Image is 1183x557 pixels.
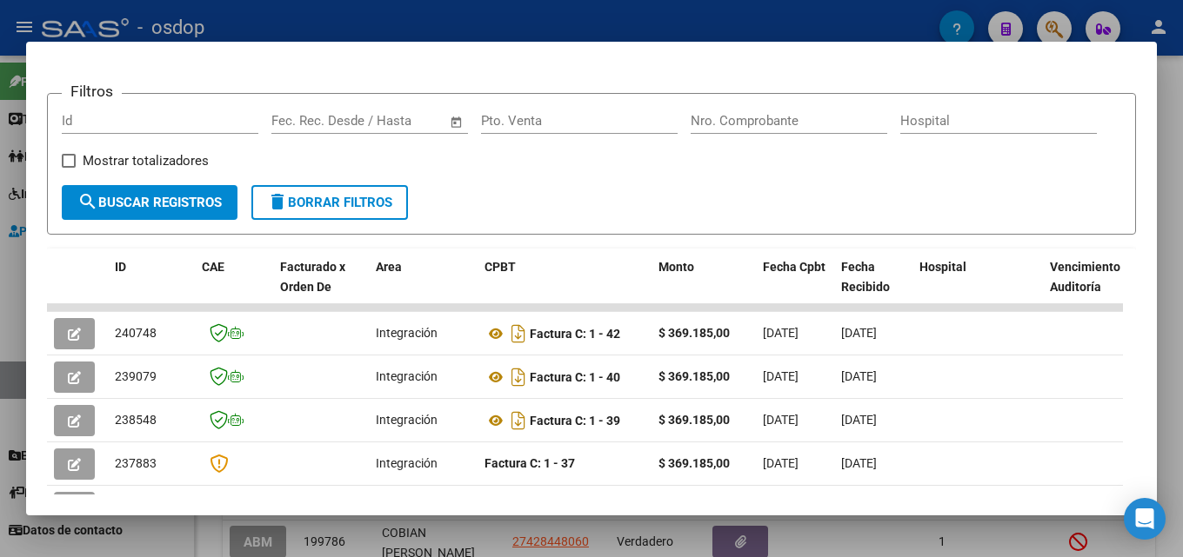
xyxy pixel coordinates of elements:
[652,249,756,325] datatable-header-cell: Monto
[267,191,288,212] mat-icon: delete
[478,249,652,325] datatable-header-cell: CPBT
[115,456,157,470] span: 237883
[108,249,195,325] datatable-header-cell: ID
[485,260,516,274] span: CPBT
[658,326,730,340] strong: $ 369.185,00
[658,456,730,470] strong: $ 369.185,00
[376,456,438,470] span: Integración
[834,249,912,325] datatable-header-cell: Fecha Recibido
[115,326,157,340] span: 240748
[756,249,834,325] datatable-header-cell: Fecha Cpbt
[763,326,799,340] span: [DATE]
[763,413,799,427] span: [DATE]
[376,413,438,427] span: Integración
[77,191,98,212] mat-icon: search
[83,150,209,171] span: Mostrar totalizadores
[763,260,825,274] span: Fecha Cpbt
[658,413,730,427] strong: $ 369.185,00
[912,249,1043,325] datatable-header-cell: Hospital
[485,456,575,470] strong: Factura C: 1 - 37
[507,407,530,434] i: Descargar documento
[267,195,392,210] span: Borrar Filtros
[376,326,438,340] span: Integración
[841,413,877,427] span: [DATE]
[841,326,877,340] span: [DATE]
[115,413,157,427] span: 238548
[115,369,157,383] span: 239079
[763,369,799,383] span: [DATE]
[530,327,620,341] strong: Factura C: 1 - 42
[1124,498,1166,540] div: Open Intercom Messenger
[447,112,467,132] button: Open calendar
[841,456,877,470] span: [DATE]
[251,185,408,220] button: Borrar Filtros
[376,260,402,274] span: Area
[530,370,620,384] strong: Factura C: 1 - 40
[271,113,328,129] input: Start date
[62,185,237,220] button: Buscar Registros
[202,260,224,274] span: CAE
[1043,249,1121,325] datatable-header-cell: Vencimiento Auditoría
[530,414,620,428] strong: Factura C: 1 - 39
[376,369,438,383] span: Integración
[507,320,530,348] i: Descargar documento
[369,249,478,325] datatable-header-cell: Area
[115,260,126,274] span: ID
[841,369,877,383] span: [DATE]
[273,249,369,325] datatable-header-cell: Facturado x Orden De
[919,260,966,274] span: Hospital
[658,369,730,383] strong: $ 369.185,00
[195,249,273,325] datatable-header-cell: CAE
[77,195,222,210] span: Buscar Registros
[280,260,345,294] span: Facturado x Orden De
[507,363,530,391] i: Descargar documento
[841,260,890,294] span: Fecha Recibido
[1050,260,1120,294] span: Vencimiento Auditoría
[763,456,799,470] span: [DATE]
[62,80,122,103] h3: Filtros
[344,113,428,129] input: End date
[658,260,694,274] span: Monto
